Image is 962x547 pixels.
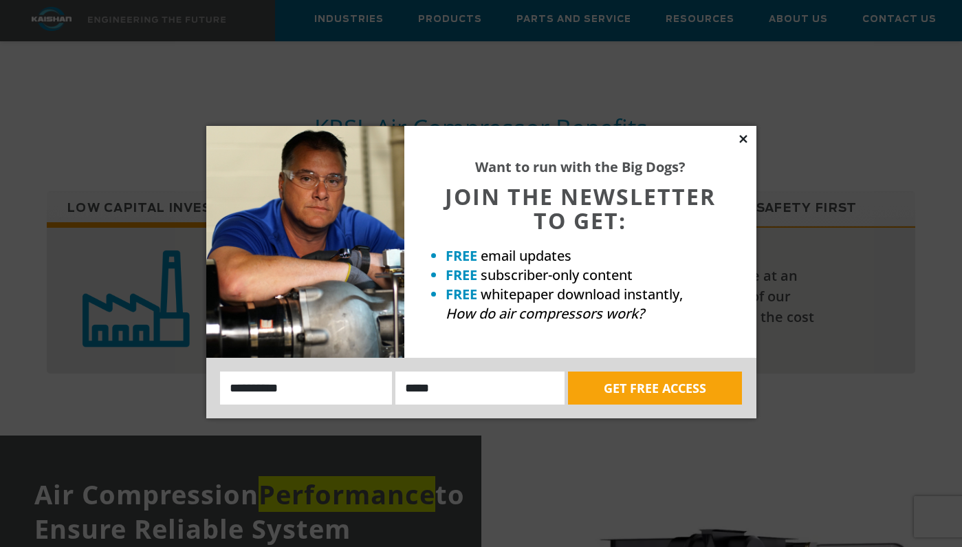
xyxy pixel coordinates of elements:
strong: FREE [446,266,477,284]
strong: Want to run with the Big Dogs? [475,158,686,176]
button: Close [737,133,750,145]
strong: FREE [446,285,477,303]
input: Email [395,372,565,405]
span: JOIN THE NEWSLETTER TO GET: [445,182,716,235]
button: GET FREE ACCESS [568,372,742,405]
span: subscriber-only content [481,266,633,284]
input: Name: [220,372,393,405]
em: How do air compressors work? [446,304,644,323]
strong: FREE [446,246,477,265]
span: email updates [481,246,571,265]
span: whitepaper download instantly, [481,285,683,303]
